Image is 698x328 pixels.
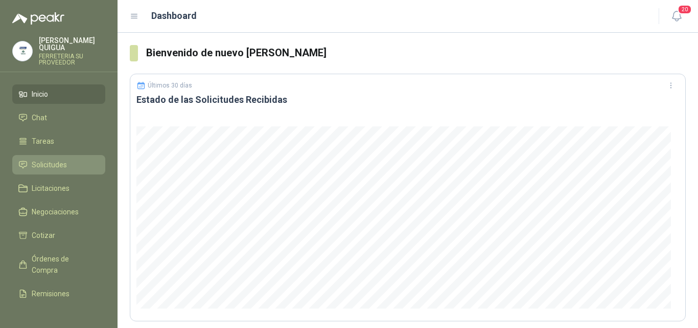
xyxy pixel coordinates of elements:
a: Órdenes de Compra [12,249,105,280]
img: Logo peakr [12,12,64,25]
p: [PERSON_NAME] QUIGUA [39,37,105,51]
span: Chat [32,112,47,123]
img: Company Logo [13,41,32,61]
p: Últimos 30 días [148,82,192,89]
span: Órdenes de Compra [32,253,96,276]
a: Solicitudes [12,155,105,174]
span: Inicio [32,89,48,100]
a: Chat [12,108,105,127]
span: Licitaciones [32,183,69,194]
p: FERRETERIA SU PROVEEDOR [39,53,105,65]
h1: Dashboard [151,9,197,23]
a: Negociaciones [12,202,105,222]
span: Cotizar [32,230,55,241]
span: 20 [678,5,692,14]
a: Tareas [12,132,105,151]
a: Cotizar [12,226,105,245]
h3: Estado de las Solicitudes Recibidas [136,94,679,106]
span: Tareas [32,136,54,147]
a: Remisiones [12,284,105,303]
h3: Bienvenido de nuevo [PERSON_NAME] [146,45,686,61]
span: Negociaciones [32,206,79,217]
button: 20 [667,7,686,26]
a: Licitaciones [12,179,105,198]
a: Inicio [12,84,105,104]
span: Remisiones [32,288,69,299]
span: Solicitudes [32,159,67,170]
